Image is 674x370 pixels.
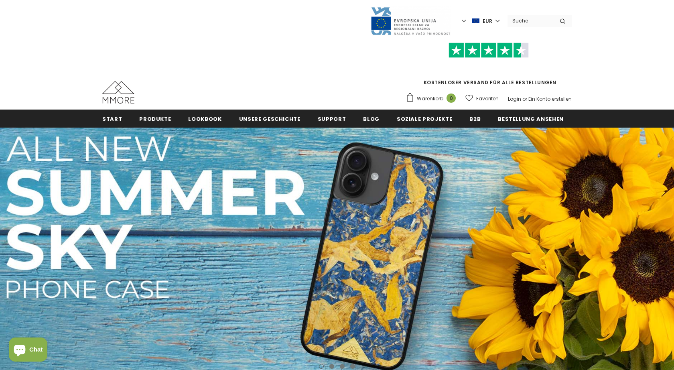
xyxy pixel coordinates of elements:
span: Favoriten [476,95,499,103]
img: Javni Razpis [370,6,451,36]
a: Favoriten [465,91,499,106]
a: Warenkorb 0 [406,93,460,105]
button: 3 [340,364,345,369]
span: Start [102,115,122,123]
span: B2B [469,115,481,123]
span: Bestellung ansehen [498,115,564,123]
a: Soziale Projekte [397,110,452,128]
input: Search Site [508,15,554,26]
img: MMORE Cases [102,81,134,104]
a: Ein Konto erstellen [528,96,572,102]
a: Support [318,110,346,128]
a: Unsere Geschichte [239,110,300,128]
span: Blog [363,115,380,123]
span: EUR [483,17,492,25]
img: Vertrauen Sie Pilot Stars [449,43,529,58]
a: Login [508,96,521,102]
button: 1 [319,364,324,369]
span: or [522,96,527,102]
button: 2 [329,364,334,369]
span: Unsere Geschichte [239,115,300,123]
a: Javni Razpis [370,17,451,24]
button: 4 [350,364,355,369]
span: Lookbook [188,115,221,123]
a: Bestellung ansehen [498,110,564,128]
a: B2B [469,110,481,128]
iframe: Customer reviews powered by Trustpilot [406,58,572,79]
span: Warenkorb [417,95,443,103]
a: Start [102,110,122,128]
a: Lookbook [188,110,221,128]
a: Produkte [139,110,171,128]
span: Soziale Projekte [397,115,452,123]
span: Support [318,115,346,123]
a: Blog [363,110,380,128]
span: 0 [447,94,456,103]
span: KOSTENLOSER VERSAND FÜR ALLE BESTELLUNGEN [406,46,572,86]
inbox-online-store-chat: Shopify online store chat [6,337,50,364]
span: Produkte [139,115,171,123]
